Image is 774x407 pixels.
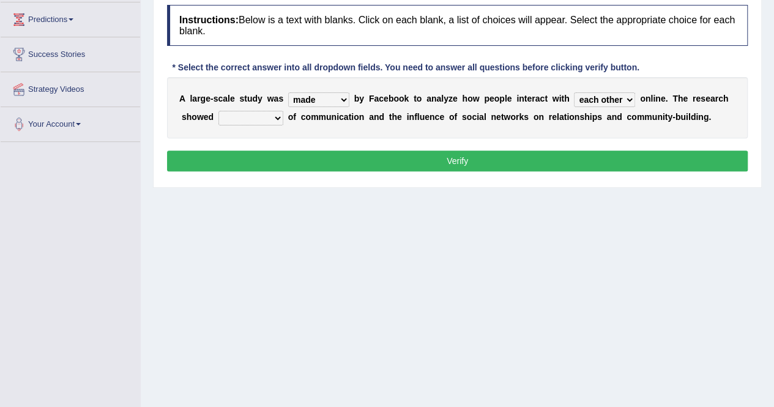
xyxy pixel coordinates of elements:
b: n [519,94,524,103]
b: h [678,94,683,103]
b: n [655,94,661,103]
b: u [420,112,425,122]
b: d [617,112,622,122]
h4: Below is a text with blanks. Click on each blank, a list of choices will appear. Select the appro... [167,5,748,46]
b: r [532,94,535,103]
b: h [723,94,729,103]
b: s [278,94,283,103]
b: e [230,94,235,103]
b: o [569,112,575,122]
b: t [389,112,392,122]
b: e [206,94,210,103]
b: . [665,94,668,103]
b: l [228,94,230,103]
b: l [505,94,507,103]
b: e [439,112,444,122]
b: o [354,112,359,122]
b: n [430,112,435,122]
b: i [559,94,561,103]
b: d [691,112,696,122]
b: t [545,94,548,103]
a: Strategy Videos [1,72,140,103]
b: o [393,94,399,103]
b: e [489,94,494,103]
b: n [431,94,437,103]
b: z [448,94,453,103]
b: e [204,112,209,122]
b: e [661,94,666,103]
b: m [311,112,318,122]
b: o [494,94,500,103]
b: e [507,94,512,103]
b: f [414,112,417,122]
b: s [701,94,705,103]
b: t [414,94,417,103]
b: o [305,112,311,122]
b: n [657,112,663,122]
b: l [688,112,691,122]
b: A [179,94,185,103]
b: t [349,112,352,122]
b: o [510,112,516,122]
b: e [453,94,458,103]
b: n [331,112,337,122]
b: n [359,112,365,122]
b: y [359,94,364,103]
b: - [672,112,675,122]
b: n [611,112,617,122]
b: m [637,112,644,122]
b: a [344,112,349,122]
b: o [467,112,472,122]
b: . [709,112,711,122]
b: s [462,112,467,122]
b: s [182,112,187,122]
b: a [479,112,484,122]
b: t [501,112,504,122]
b: l [650,94,653,103]
b: b [675,112,681,122]
b: l [417,112,420,122]
b: k [404,94,409,103]
a: Your Account [1,107,140,138]
b: o [467,94,473,103]
b: w [267,94,274,103]
b: w [553,94,559,103]
b: g [704,112,709,122]
b: m [318,112,326,122]
b: t [524,94,527,103]
b: n [374,112,379,122]
b: n [646,94,651,103]
b: e [496,112,501,122]
b: u [652,112,658,122]
b: t [665,112,668,122]
b: o [631,112,637,122]
b: s [239,94,244,103]
b: r [516,112,519,122]
b: o [192,112,197,122]
b: a [192,94,197,103]
b: l [557,112,559,122]
a: Predictions [1,2,140,33]
b: o [417,94,422,103]
b: i [590,112,592,122]
b: c [434,112,439,122]
b: h [187,112,192,122]
b: e [384,94,389,103]
b: a [223,94,228,103]
b: r [715,94,718,103]
button: Verify [167,151,748,171]
b: w [504,112,510,122]
b: d [209,112,214,122]
b: s [214,94,218,103]
b: u [326,112,332,122]
b: l [441,94,444,103]
b: i [407,112,409,122]
b: c [379,94,384,103]
b: o [449,112,455,122]
b: w [473,94,480,103]
b: p [592,112,597,122]
b: n [491,112,496,122]
b: a [559,112,564,122]
b: a [426,94,431,103]
a: Success Stories [1,37,140,68]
